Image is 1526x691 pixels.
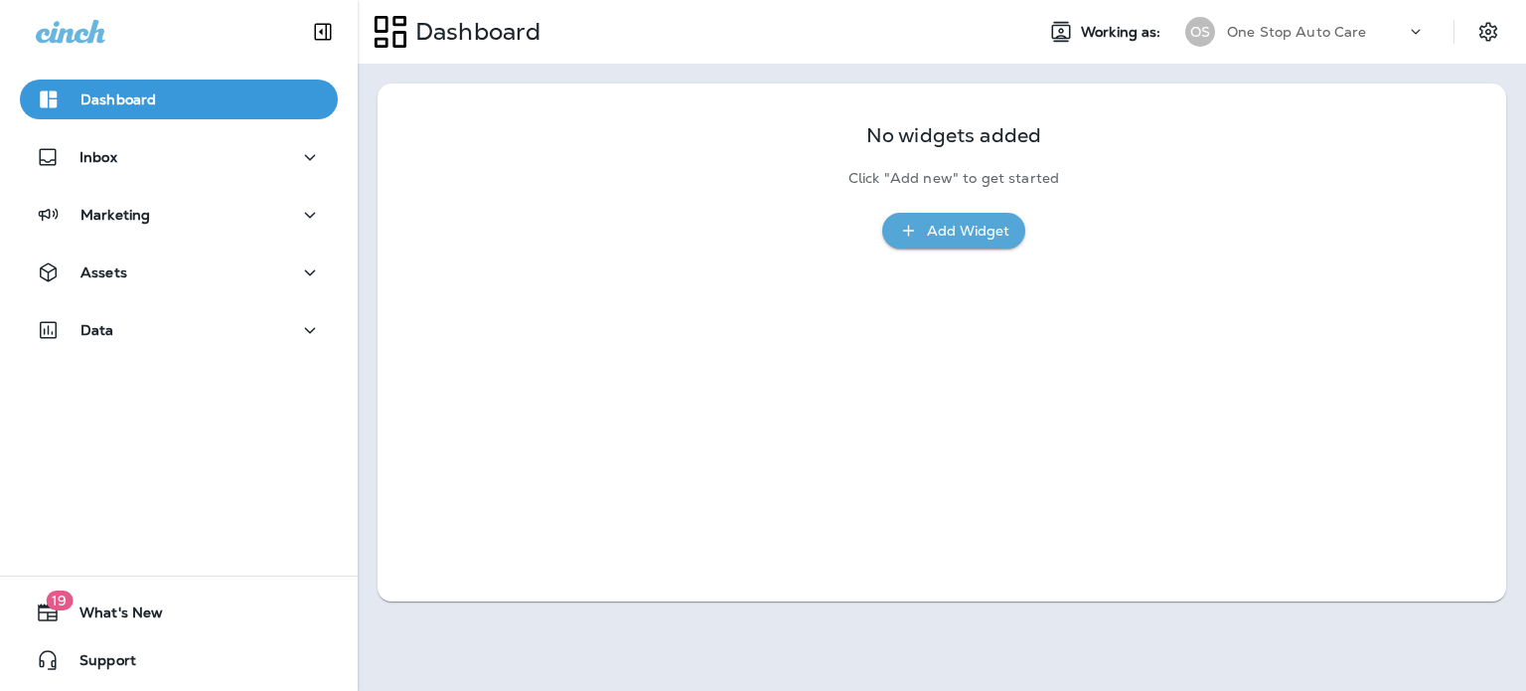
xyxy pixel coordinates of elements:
[882,213,1025,250] button: Add Widget
[927,219,1009,244] div: Add Widget
[46,591,73,610] span: 19
[80,322,114,338] p: Data
[848,170,1059,187] p: Click "Add new" to get started
[79,149,117,165] p: Inbox
[80,91,156,107] p: Dashboard
[1470,14,1506,50] button: Settings
[866,127,1041,144] p: No widgets added
[20,593,338,632] button: 19What's New
[20,640,338,680] button: Support
[60,652,136,676] span: Support
[80,207,150,223] p: Marketing
[20,137,338,177] button: Inbox
[1185,17,1215,47] div: OS
[80,264,127,280] p: Assets
[295,12,351,52] button: Collapse Sidebar
[20,80,338,119] button: Dashboard
[60,605,163,628] span: What's New
[20,195,338,235] button: Marketing
[20,253,338,292] button: Assets
[20,310,338,350] button: Data
[407,17,540,47] p: Dashboard
[1081,24,1165,41] span: Working as:
[1227,24,1367,40] p: One Stop Auto Care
